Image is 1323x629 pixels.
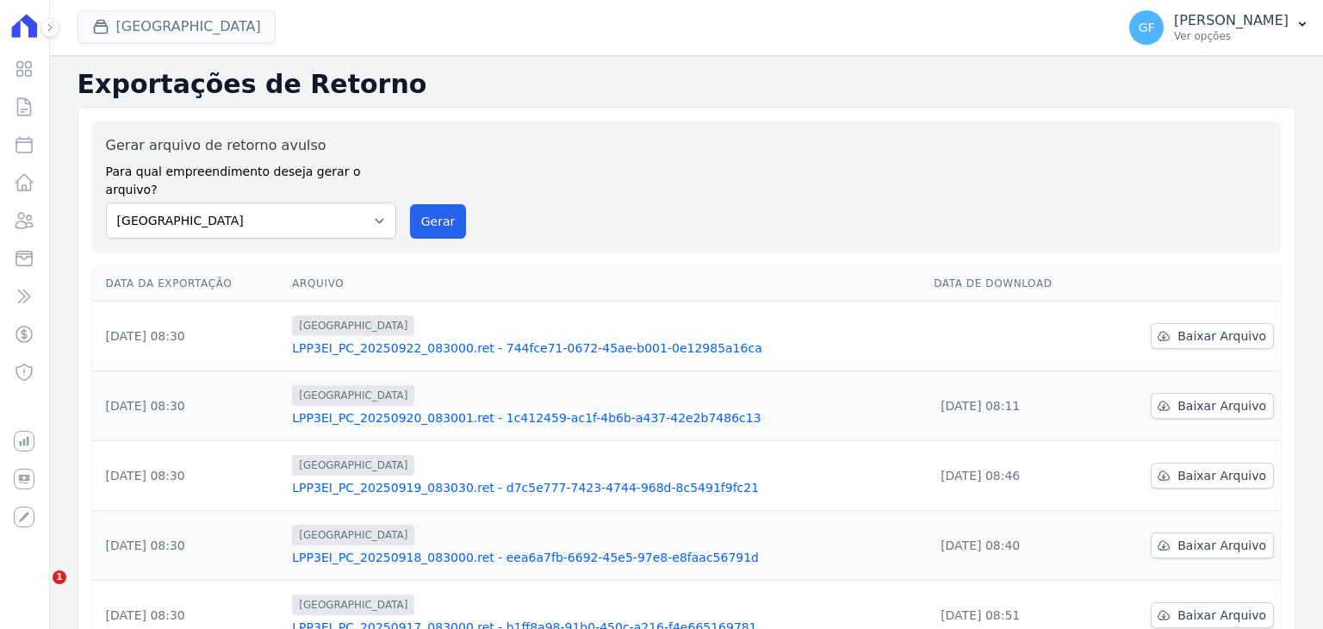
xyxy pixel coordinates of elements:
[292,455,414,476] span: [GEOGRAPHIC_DATA]
[292,409,920,427] a: LPP3EI_PC_20250920_083001.ret - 1c412459-ac1f-4b6b-a437-42e2b7486c13
[92,371,286,441] td: [DATE] 08:30
[292,385,414,406] span: [GEOGRAPHIC_DATA]
[106,135,396,156] label: Gerar arquivo de retorno avulso
[1177,537,1266,554] span: Baixar Arquivo
[13,462,357,582] iframe: Intercom notifications mensagem
[292,595,414,615] span: [GEOGRAPHIC_DATA]
[1177,327,1266,345] span: Baixar Arquivo
[106,156,396,199] label: Para qual empreendimento deseja gerar o arquivo?
[927,441,1101,511] td: [DATE] 08:46
[92,266,286,302] th: Data da Exportação
[53,570,66,584] span: 1
[92,302,286,371] td: [DATE] 08:30
[292,479,920,496] a: LPP3EI_PC_20250919_083030.ret - d7c5e777-7423-4744-968d-8c5491f9fc21
[292,339,920,357] a: LPP3EI_PC_20250922_083000.ret - 744fce71-0672-45ae-b001-0e12985a16ca
[410,204,467,239] button: Gerar
[285,266,927,302] th: Arquivo
[78,69,1295,100] h2: Exportações de Retorno
[1177,397,1266,414] span: Baixar Arquivo
[927,266,1101,302] th: Data de Download
[292,315,414,336] span: [GEOGRAPHIC_DATA]
[927,511,1101,581] td: [DATE] 08:40
[92,441,286,511] td: [DATE] 08:30
[1115,3,1323,52] button: GF [PERSON_NAME] Ver opções
[1177,607,1266,624] span: Baixar Arquivo
[1174,29,1289,43] p: Ver opções
[1139,22,1155,34] span: GF
[1151,602,1274,628] a: Baixar Arquivo
[17,570,59,612] iframe: Intercom live chat
[78,10,276,43] button: [GEOGRAPHIC_DATA]
[1151,393,1274,419] a: Baixar Arquivo
[927,371,1101,441] td: [DATE] 08:11
[1151,323,1274,349] a: Baixar Arquivo
[1151,463,1274,489] a: Baixar Arquivo
[292,549,920,566] a: LPP3EI_PC_20250918_083000.ret - eea6a7fb-6692-45e5-97e8-e8faac56791d
[1151,532,1274,558] a: Baixar Arquivo
[1177,467,1266,484] span: Baixar Arquivo
[1174,12,1289,29] p: [PERSON_NAME]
